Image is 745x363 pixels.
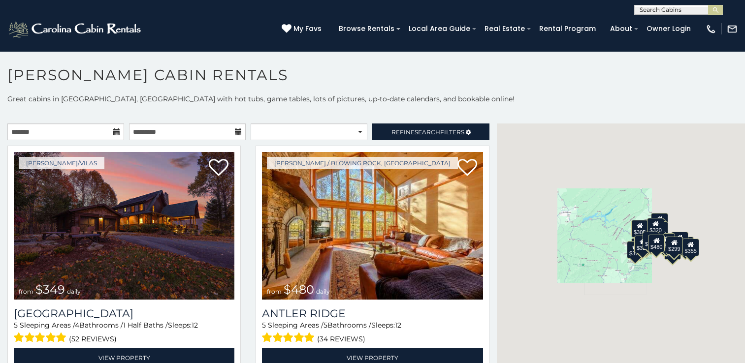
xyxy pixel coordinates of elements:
[262,321,266,330] span: 5
[262,152,483,300] a: from $480 daily
[671,232,688,249] div: $930
[35,282,65,297] span: $349
[647,217,664,235] div: $320
[480,21,530,36] a: Real Estate
[642,21,696,36] a: Owner Login
[14,320,234,345] div: Sleeping Areas / Bathrooms / Sleeps:
[634,235,651,253] div: $325
[67,288,81,295] span: daily
[605,21,637,36] a: About
[643,232,659,249] div: $225
[664,242,681,260] div: $350
[727,24,738,34] img: mail-regular-white.png
[682,239,699,256] div: $355
[19,288,33,295] span: from
[391,128,464,136] span: Refine Filters
[123,321,168,330] span: 1 Half Baths /
[75,321,79,330] span: 4
[706,24,716,34] img: phone-regular-white.png
[316,288,330,295] span: daily
[7,19,144,39] img: White-1-2.png
[324,321,327,330] span: 5
[262,307,483,320] a: Antler Ridge
[262,152,483,300] img: 1714397585_thumbnail.jpeg
[631,219,648,237] div: $305
[534,21,601,36] a: Rental Program
[372,123,489,140] a: RefineSearchFilters
[658,233,675,250] div: $380
[648,235,664,252] div: $315
[627,241,644,258] div: $375
[14,152,234,300] a: from $349 daily
[334,21,399,36] a: Browse Rentals
[457,158,477,179] a: Add to favorites
[192,321,198,330] span: 12
[666,237,682,254] div: $299
[14,307,234,320] h3: Diamond Creek Lodge
[14,152,234,300] img: 1756500887_thumbnail.jpeg
[69,333,117,345] span: (52 reviews)
[14,307,234,320] a: [GEOGRAPHIC_DATA]
[19,157,104,169] a: [PERSON_NAME]/Vilas
[415,128,440,136] span: Search
[267,157,458,169] a: [PERSON_NAME] / Blowing Rock, [GEOGRAPHIC_DATA]
[262,320,483,345] div: Sleeping Areas / Bathrooms / Sleeps:
[651,212,668,230] div: $525
[404,21,475,36] a: Local Area Guide
[293,24,322,34] span: My Favs
[209,158,228,179] a: Add to favorites
[282,24,324,34] a: My Favs
[648,234,665,252] div: $480
[284,282,314,297] span: $480
[317,333,365,345] span: (34 reviews)
[14,321,18,330] span: 5
[267,288,282,295] span: from
[395,321,401,330] span: 12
